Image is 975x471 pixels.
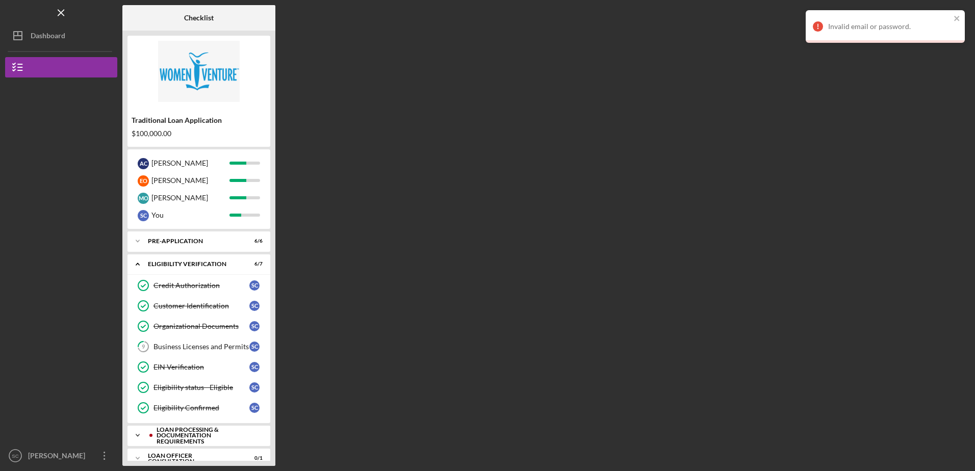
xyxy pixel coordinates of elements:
[5,25,117,46] button: Dashboard
[157,427,258,444] div: Loan Processing & Documentation Requirements
[132,129,266,138] div: $100,000.00
[151,189,229,206] div: [PERSON_NAME]
[153,383,249,391] div: Eligibility status - Eligible
[138,158,149,169] div: A C
[151,206,229,224] div: You
[244,238,263,244] div: 6 / 6
[828,22,951,31] div: Invalid email or password.
[133,316,265,336] a: Organizational DocumentsSC
[249,280,260,291] div: S C
[31,25,65,48] div: Dashboard
[151,154,229,172] div: [PERSON_NAME]
[151,172,229,189] div: [PERSON_NAME]
[249,301,260,311] div: S C
[249,321,260,331] div: S C
[148,238,237,244] div: Pre-Application
[153,343,249,351] div: Business Licenses and Permits
[954,14,961,24] button: close
[138,193,149,204] div: M O
[133,357,265,377] a: EIN VerificationSC
[5,446,117,466] button: SC[PERSON_NAME]
[249,342,260,352] div: S C
[153,281,249,290] div: Credit Authorization
[12,453,18,459] text: SC
[133,377,265,398] a: Eligibility status - EligibleSC
[138,210,149,221] div: S C
[132,116,266,124] div: Traditional Loan Application
[133,398,265,418] a: Eligibility ConfirmedSC
[249,362,260,372] div: S C
[138,175,149,187] div: E O
[184,14,214,22] b: Checklist
[249,403,260,413] div: S C
[153,363,249,371] div: EIN Verification
[142,344,145,350] tspan: 9
[153,302,249,310] div: Customer Identification
[133,296,265,316] a: Customer IdentificationSC
[244,261,263,267] div: 6 / 7
[127,41,270,102] img: Product logo
[148,453,237,464] div: Loan Officer Consultation
[153,322,249,330] div: Organizational Documents
[148,261,237,267] div: Eligibility Verification
[133,275,265,296] a: Credit AuthorizationSC
[133,336,265,357] a: 9Business Licenses and PermitsSC
[153,404,249,412] div: Eligibility Confirmed
[25,446,92,468] div: [PERSON_NAME]
[244,455,263,461] div: 0 / 1
[249,382,260,392] div: S C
